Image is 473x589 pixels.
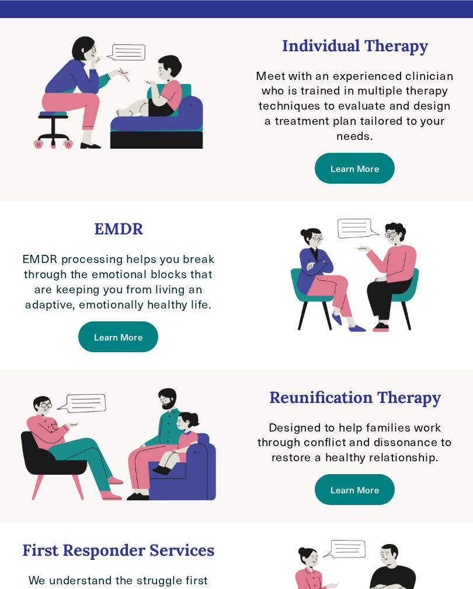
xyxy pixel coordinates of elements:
h3: Individual Therapy [282,35,428,56]
a: Learn More [315,474,394,505]
h3: EMDR [94,218,143,239]
p: Designed to help families work through conflict and dissonance to restore a healthy relationship. [254,419,455,465]
p: Meet with an experienced clinician who is trained in multiple therapy techniques to evaluate and ... [254,68,455,143]
p: EMDR processing helps you break through the emotional blocks that are keeping you from living an ... [18,251,219,311]
h3: Reunification Therapy [269,387,441,408]
h3: First Responder Services [22,539,214,560]
a: Learn More [78,321,158,352]
a: Learn More [315,153,394,184]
